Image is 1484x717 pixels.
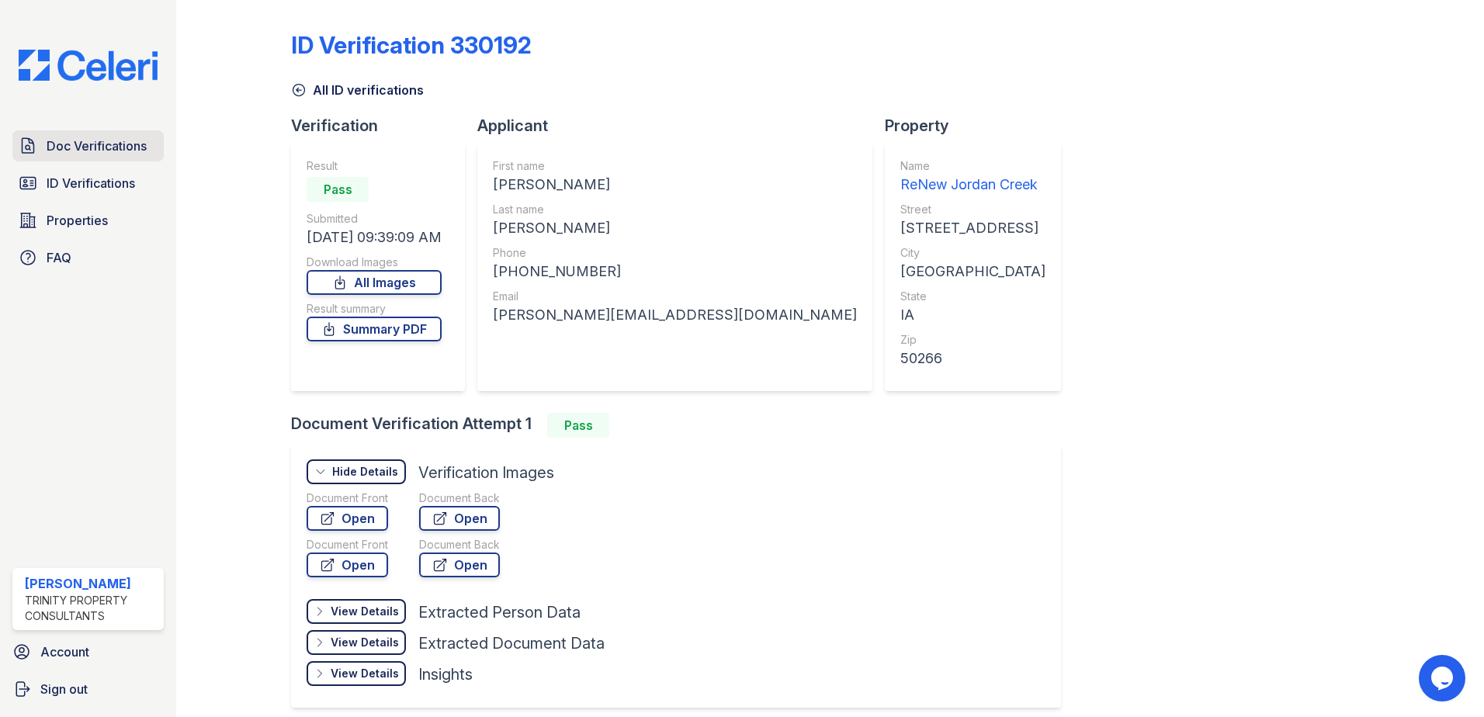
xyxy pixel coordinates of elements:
[47,248,71,267] span: FAQ
[307,255,442,270] div: Download Images
[900,217,1045,239] div: [STREET_ADDRESS]
[6,674,170,705] a: Sign out
[307,227,442,248] div: [DATE] 09:39:09 AM
[493,261,857,282] div: [PHONE_NUMBER]
[12,242,164,273] a: FAQ
[12,168,164,199] a: ID Verifications
[493,158,857,174] div: First name
[900,261,1045,282] div: [GEOGRAPHIC_DATA]
[331,635,399,650] div: View Details
[332,464,398,480] div: Hide Details
[331,666,399,681] div: View Details
[331,604,399,619] div: View Details
[547,413,609,438] div: Pass
[307,301,442,317] div: Result summary
[418,632,605,654] div: Extracted Document Data
[493,202,857,217] div: Last name
[307,270,442,295] a: All Images
[493,289,857,304] div: Email
[493,217,857,239] div: [PERSON_NAME]
[6,50,170,81] img: CE_Logo_Blue-a8612792a0a2168367f1c8372b55b34899dd931a85d93a1a3d3e32e68fde9ad4.png
[47,137,147,155] span: Doc Verifications
[493,245,857,261] div: Phone
[900,348,1045,369] div: 50266
[47,174,135,192] span: ID Verifications
[307,506,388,531] a: Open
[900,245,1045,261] div: City
[291,115,477,137] div: Verification
[493,174,857,196] div: [PERSON_NAME]
[25,593,158,624] div: Trinity Property Consultants
[477,115,885,137] div: Applicant
[40,680,88,698] span: Sign out
[12,130,164,161] a: Doc Verifications
[419,490,500,506] div: Document Back
[12,205,164,236] a: Properties
[291,413,1073,438] div: Document Verification Attempt 1
[418,663,473,685] div: Insights
[900,158,1045,196] a: Name ReNew Jordan Creek
[885,115,1073,137] div: Property
[900,304,1045,326] div: IA
[418,462,554,483] div: Verification Images
[419,506,500,531] a: Open
[291,31,532,59] div: ID Verification 330192
[291,81,424,99] a: All ID verifications
[900,158,1045,174] div: Name
[6,636,170,667] a: Account
[307,158,442,174] div: Result
[900,202,1045,217] div: Street
[900,332,1045,348] div: Zip
[307,317,442,341] a: Summary PDF
[47,211,108,230] span: Properties
[25,574,158,593] div: [PERSON_NAME]
[1419,655,1468,701] iframe: chat widget
[307,177,369,202] div: Pass
[418,601,581,623] div: Extracted Person Data
[307,211,442,227] div: Submitted
[40,643,89,661] span: Account
[307,552,388,577] a: Open
[419,537,500,552] div: Document Back
[900,289,1045,304] div: State
[493,304,857,326] div: [PERSON_NAME][EMAIL_ADDRESS][DOMAIN_NAME]
[307,490,388,506] div: Document Front
[419,552,500,577] a: Open
[900,174,1045,196] div: ReNew Jordan Creek
[307,537,388,552] div: Document Front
